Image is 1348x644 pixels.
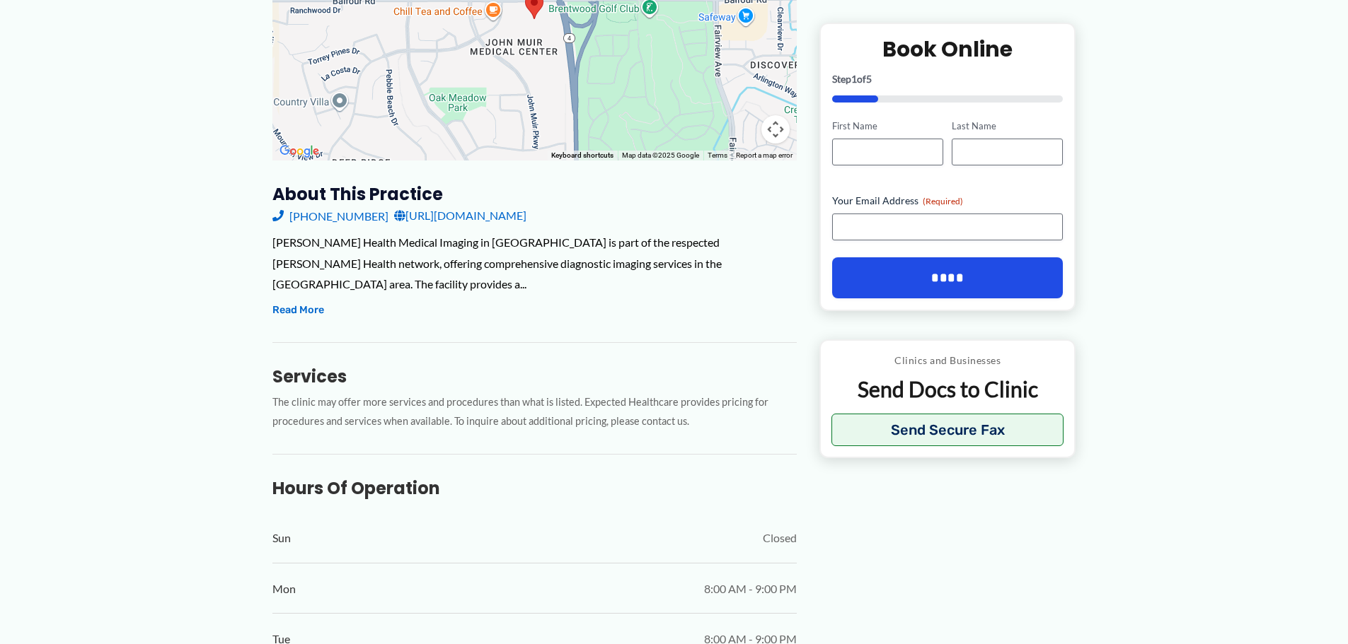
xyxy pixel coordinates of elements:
[272,365,797,387] h3: Services
[831,375,1064,403] p: Send Docs to Clinic
[761,115,790,144] button: Map camera controls
[394,205,526,226] a: [URL][DOMAIN_NAME]
[276,142,323,160] a: Open this area in Google Maps (opens a new window)
[622,151,699,159] span: Map data ©2025 Google
[832,35,1064,63] h2: Book Online
[551,151,613,160] button: Keyboard shortcuts
[923,196,963,206] span: (Required)
[272,232,797,295] div: [PERSON_NAME] Health Medical Imaging in [GEOGRAPHIC_DATA] is part of the respected [PERSON_NAME] ...
[832,119,943,133] label: First Name
[708,151,727,159] a: Terms
[763,527,797,549] span: Closed
[272,302,324,319] button: Read More
[704,578,797,599] span: 8:00 AM - 9:00 PM
[272,205,388,226] a: [PHONE_NUMBER]
[736,151,793,159] a: Report a map error
[832,74,1064,84] p: Step of
[851,73,857,85] span: 1
[272,183,797,205] h3: About this practice
[952,119,1063,133] label: Last Name
[832,194,1064,208] label: Your Email Address
[831,351,1064,370] p: Clinics and Businesses
[276,142,323,160] img: Google
[866,73,872,85] span: 5
[831,414,1064,446] button: Send Secure Fax
[272,477,797,499] h3: Hours of Operation
[272,578,296,599] span: Mon
[272,527,291,549] span: Sun
[272,393,797,431] p: The clinic may offer more services and procedures than what is listed. Expected Healthcare provid...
